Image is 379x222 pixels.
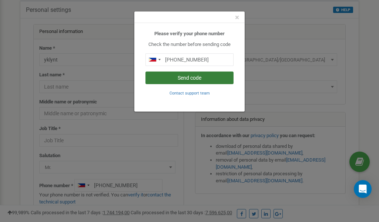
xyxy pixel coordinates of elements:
[170,90,210,96] a: Contact support team
[235,14,239,21] button: Close
[154,31,225,36] b: Please verify your phone number
[145,53,234,66] input: 0905 123 4567
[146,54,163,66] div: Telephone country code
[354,180,372,198] div: Open Intercom Messenger
[145,41,234,48] p: Check the number before sending code
[145,72,234,84] button: Send code
[235,13,239,22] span: ×
[170,91,210,96] small: Contact support team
